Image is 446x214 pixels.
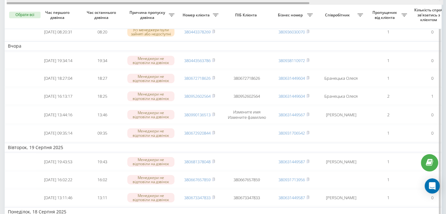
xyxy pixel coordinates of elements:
[80,88,124,105] td: 18:25
[9,12,41,19] button: Обрати всі
[275,13,307,18] span: Бізнес номер
[316,189,366,206] td: [PERSON_NAME]
[127,91,174,101] div: Менеджери не відповіли на дзвінок
[366,125,410,142] td: 1
[278,195,305,200] a: 380631449587
[278,159,305,165] a: 380631449587
[222,70,272,87] td: 380672718626
[36,52,80,69] td: [DATE] 19:34:14
[316,153,366,170] td: [PERSON_NAME]
[184,93,211,99] a: 380952602564
[184,159,211,165] a: 380681378048
[184,29,211,35] a: 380443378269
[278,75,305,81] a: 380631449604
[366,52,410,69] td: 1
[127,110,174,119] div: Менеджери не відповіли на дзвінок
[36,88,80,105] td: [DATE] 16:13:17
[184,112,211,118] a: 380990136513
[366,153,410,170] td: 1
[366,189,410,206] td: 1
[366,24,410,40] td: 1
[319,13,357,18] span: Співробітник
[36,189,80,206] td: [DATE] 13:11:46
[366,106,410,124] td: 2
[181,13,213,18] span: Номер клієнта
[222,88,272,105] td: 380952602564
[366,171,410,188] td: 1
[80,153,124,170] td: 19:43
[41,10,75,20] span: Час першого дзвінка
[222,171,272,188] td: 380667657859
[425,178,440,194] div: Open Intercom Messenger
[85,10,119,20] span: Час останнього дзвінка
[278,130,305,136] a: 380931706542
[127,10,169,20] span: Причина пропуску дзвінка
[184,75,211,81] a: 380672718626
[80,189,124,206] td: 13:11
[127,27,174,37] div: Усі менеджери були зайняті або недоступні
[80,52,124,69] td: 19:34
[222,106,272,124] td: Измените имя Измените фамилию
[80,106,124,124] td: 13:46
[127,128,174,138] div: Менеджери не відповіли на дзвінок
[127,175,174,184] div: Менеджери не відповіли на дзвінок
[366,70,410,87] td: 1
[80,24,124,40] td: 08:20
[278,93,305,99] a: 380631449604
[316,70,366,87] td: Бранецька Олеся
[278,29,305,35] a: 380936030070
[316,88,366,105] td: Бранецька Олеся
[278,177,305,182] a: 380931713956
[222,189,272,206] td: 380673347833
[80,70,124,87] td: 18:27
[184,177,211,182] a: 380667657859
[36,24,80,40] td: [DATE] 08:20:31
[366,88,410,105] td: 2
[184,130,211,136] a: 380672920844
[227,13,267,18] span: ПІБ Клієнта
[36,106,80,124] td: [DATE] 13:44:16
[278,112,305,118] a: 380631449567
[127,193,174,202] div: Менеджери не відповіли на дзвінок
[80,171,124,188] td: 16:02
[278,58,305,63] a: 380938110972
[127,157,174,166] div: Менеджери не відповіли на дзвінок
[316,106,366,124] td: [PERSON_NAME]
[36,153,80,170] td: [DATE] 19:43:53
[184,195,211,200] a: 380673347833
[36,70,80,87] td: [DATE] 18:27:04
[80,125,124,142] td: 09:35
[127,56,174,65] div: Менеджери не відповіли на дзвінок
[127,74,174,83] div: Менеджери не відповіли на дзвінок
[36,125,80,142] td: [DATE] 09:35:14
[36,171,80,188] td: [DATE] 16:02:22
[184,58,211,63] a: 380443563786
